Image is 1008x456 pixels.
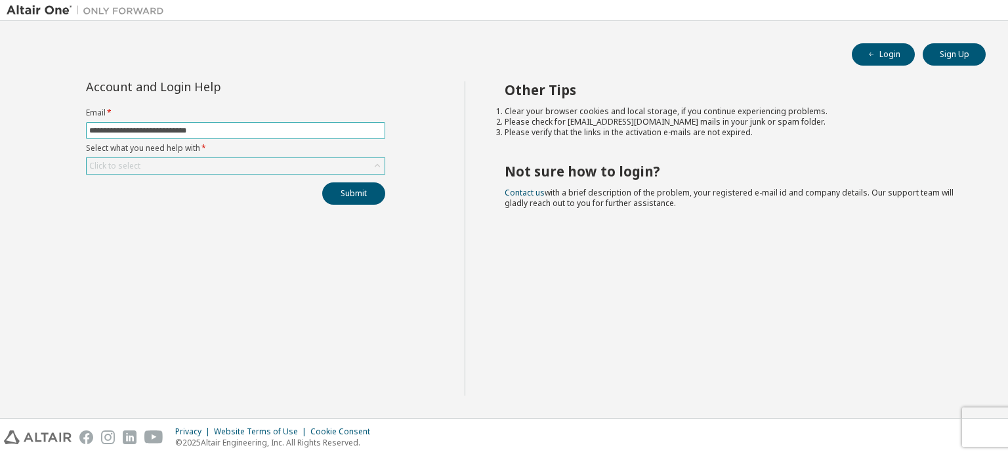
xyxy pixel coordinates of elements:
div: Cookie Consent [310,426,378,437]
img: facebook.svg [79,430,93,444]
div: Website Terms of Use [214,426,310,437]
button: Submit [322,182,385,205]
img: linkedin.svg [123,430,136,444]
button: Login [852,43,915,66]
img: Altair One [7,4,171,17]
img: altair_logo.svg [4,430,72,444]
div: Account and Login Help [86,81,325,92]
p: © 2025 Altair Engineering, Inc. All Rights Reserved. [175,437,378,448]
img: instagram.svg [101,430,115,444]
label: Email [86,108,385,118]
h2: Other Tips [505,81,963,98]
li: Please verify that the links in the activation e-mails are not expired. [505,127,963,138]
h2: Not sure how to login? [505,163,963,180]
div: Click to select [89,161,140,171]
label: Select what you need help with [86,143,385,154]
img: youtube.svg [144,430,163,444]
div: Privacy [175,426,214,437]
button: Sign Up [923,43,986,66]
div: Click to select [87,158,385,174]
span: with a brief description of the problem, your registered e-mail id and company details. Our suppo... [505,187,954,209]
li: Clear your browser cookies and local storage, if you continue experiencing problems. [505,106,963,117]
li: Please check for [EMAIL_ADDRESS][DOMAIN_NAME] mails in your junk or spam folder. [505,117,963,127]
a: Contact us [505,187,545,198]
